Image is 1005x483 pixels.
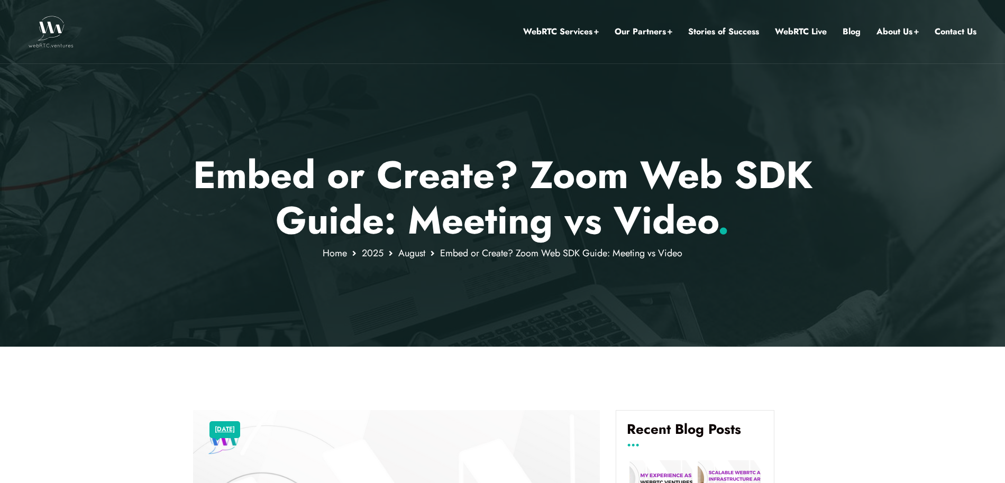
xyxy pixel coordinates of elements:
a: Our Partners [615,25,672,39]
a: Blog [843,25,861,39]
span: . [717,193,729,248]
img: WebRTC.ventures [29,16,74,48]
a: About Us [876,25,919,39]
a: WebRTC Services [523,25,599,39]
a: WebRTC Live [775,25,827,39]
a: August [398,246,425,260]
a: [DATE] [215,423,235,436]
h4: Recent Blog Posts [627,421,763,445]
span: Embed or Create? Zoom Web SDK Guide: Meeting vs Video [440,246,682,260]
a: Stories of Success [688,25,759,39]
p: Embed or Create? Zoom Web SDK Guide: Meeting vs Video [193,152,812,244]
a: Home [323,246,347,260]
a: 2025 [362,246,383,260]
a: Contact Us [935,25,976,39]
